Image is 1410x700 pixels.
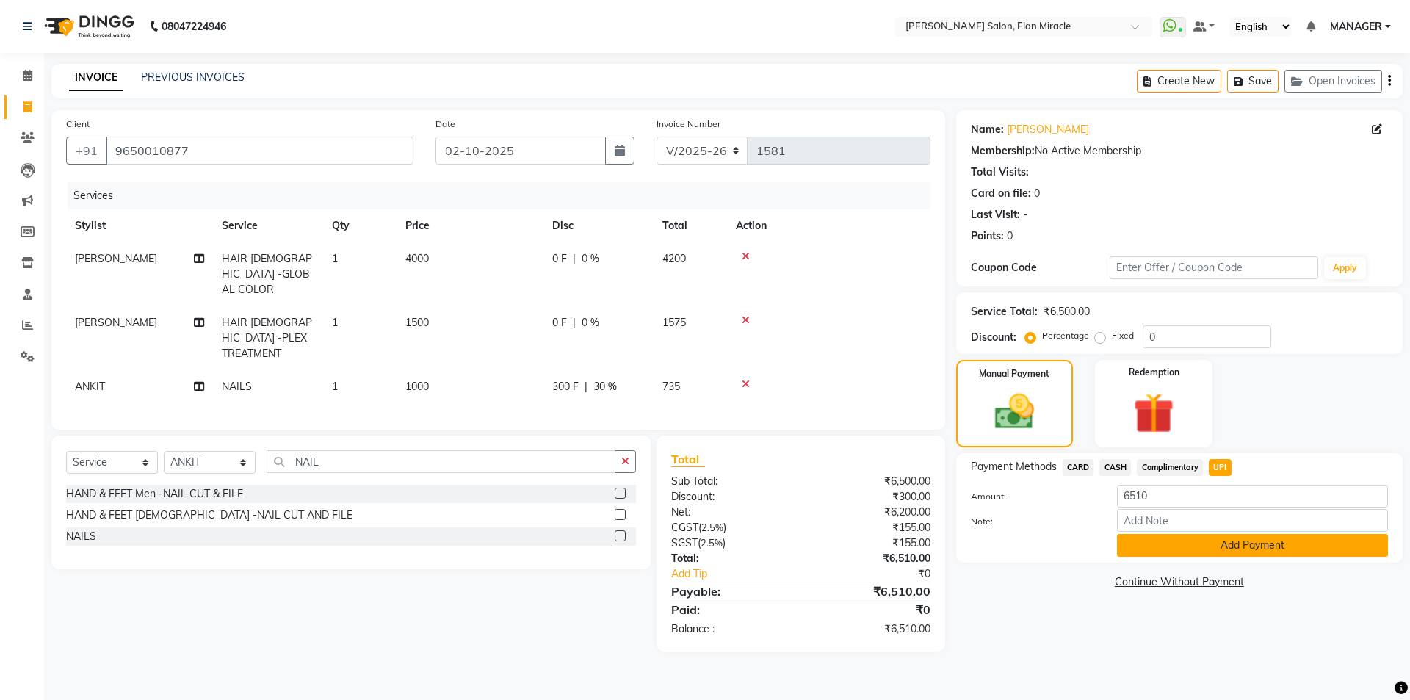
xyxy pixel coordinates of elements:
[960,490,1106,503] label: Amount:
[800,535,941,551] div: ₹155.00
[1117,509,1388,532] input: Add Note
[959,574,1400,590] a: Continue Without Payment
[983,389,1046,434] img: _cash.svg
[66,486,243,502] div: HAND & FEET Men -NAIL CUT & FILE
[660,582,800,600] div: Payable:
[222,252,312,296] span: HAIR [DEMOGRAPHIC_DATA] -GLOBAL COLOR
[971,304,1038,320] div: Service Total:
[1023,207,1027,223] div: -
[1063,459,1094,476] span: CARD
[971,459,1057,475] span: Payment Methods
[552,379,579,394] span: 300 F
[660,601,800,618] div: Paid:
[660,551,800,566] div: Total:
[800,601,941,618] div: ₹0
[671,452,705,467] span: Total
[332,316,338,329] span: 1
[75,380,105,393] span: ANKIT
[660,520,800,535] div: ( )
[971,207,1020,223] div: Last Visit:
[1137,70,1221,93] button: Create New
[1209,459,1232,476] span: UPI
[222,380,252,393] span: NAILS
[66,529,96,544] div: NAILS
[323,209,397,242] th: Qty
[701,537,723,549] span: 2.5%
[1284,70,1382,93] button: Open Invoices
[979,367,1049,380] label: Manual Payment
[141,71,245,84] a: PREVIOUS INVOICES
[66,137,107,165] button: +91
[660,505,800,520] div: Net:
[660,474,800,489] div: Sub Total:
[971,260,1110,275] div: Coupon Code
[582,251,599,267] span: 0 %
[960,515,1106,528] label: Note:
[68,182,941,209] div: Services
[37,6,138,47] img: logo
[69,65,123,91] a: INVOICE
[671,536,698,549] span: SGST
[971,143,1388,159] div: No Active Membership
[1042,329,1089,342] label: Percentage
[971,330,1016,345] div: Discount:
[543,209,654,242] th: Disc
[800,621,941,637] div: ₹6,510.00
[971,122,1004,137] div: Name:
[660,489,800,505] div: Discount:
[405,252,429,265] span: 4000
[585,379,587,394] span: |
[662,380,680,393] span: 735
[971,165,1029,180] div: Total Visits:
[573,251,576,267] span: |
[1007,122,1089,137] a: [PERSON_NAME]
[582,315,599,331] span: 0 %
[1110,256,1318,279] input: Enter Offer / Coupon Code
[800,474,941,489] div: ₹6,500.00
[971,143,1035,159] div: Membership:
[971,228,1004,244] div: Points:
[1044,304,1090,320] div: ₹6,500.00
[654,209,727,242] th: Total
[1324,257,1366,279] button: Apply
[106,137,413,165] input: Search by Name/Mobile/Email/Code
[1034,186,1040,201] div: 0
[573,315,576,331] span: |
[75,316,157,329] span: [PERSON_NAME]
[66,209,213,242] th: Stylist
[662,316,686,329] span: 1575
[1099,459,1131,476] span: CASH
[405,316,429,329] span: 1500
[66,508,352,523] div: HAND & FEET [DEMOGRAPHIC_DATA] -NAIL CUT AND FILE
[1112,329,1134,342] label: Fixed
[727,209,930,242] th: Action
[213,209,323,242] th: Service
[1117,485,1388,508] input: Amount
[332,252,338,265] span: 1
[660,566,824,582] a: Add Tip
[662,252,686,265] span: 4200
[800,505,941,520] div: ₹6,200.00
[800,520,941,535] div: ₹155.00
[593,379,617,394] span: 30 %
[800,582,941,600] div: ₹6,510.00
[552,251,567,267] span: 0 F
[660,621,800,637] div: Balance :
[1007,228,1013,244] div: 0
[971,186,1031,201] div: Card on file:
[162,6,226,47] b: 08047224946
[222,316,312,360] span: HAIR [DEMOGRAPHIC_DATA] -PLEX TREATMENT
[1117,534,1388,557] button: Add Payment
[405,380,429,393] span: 1000
[397,209,543,242] th: Price
[1137,459,1203,476] span: Complimentary
[1121,388,1187,439] img: _gift.svg
[435,118,455,131] label: Date
[75,252,157,265] span: [PERSON_NAME]
[332,380,338,393] span: 1
[800,489,941,505] div: ₹300.00
[552,315,567,331] span: 0 F
[1330,19,1382,35] span: MANAGER
[657,118,720,131] label: Invoice Number
[660,535,800,551] div: ( )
